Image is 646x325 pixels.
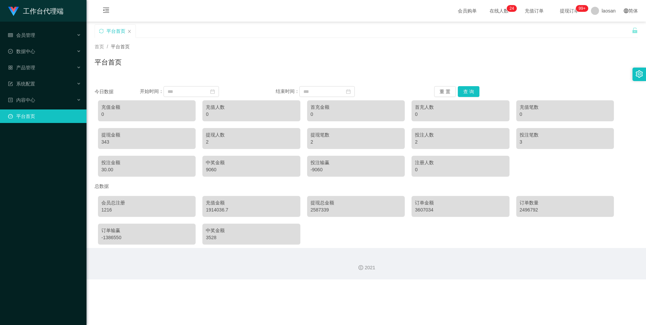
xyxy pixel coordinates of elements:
span: 数据中心 [8,49,35,54]
div: 3607034 [415,206,506,214]
p: 2 [510,5,512,12]
div: 投注人数 [415,131,506,139]
i: 图标: close [127,29,131,33]
i: 图标: check-circle-o [8,49,13,54]
div: 2 [206,139,297,146]
div: 首充人数 [415,104,506,111]
div: 提现人数 [206,131,297,139]
span: 会员管理 [8,32,35,38]
div: 0 [415,166,506,173]
img: logo.9652507e.png [8,7,19,16]
div: 首充金额 [310,104,401,111]
div: 充值金额 [206,199,297,206]
i: 图标: form [8,81,13,86]
div: 9060 [206,166,297,173]
div: 中奖金额 [206,227,297,234]
div: 投注输赢 [310,159,401,166]
div: 0 [310,111,401,118]
div: 今日数据 [95,88,140,95]
div: -9060 [310,166,401,173]
h1: 工作台代理端 [23,0,64,22]
i: 图标: unlock [632,27,638,33]
div: 投注笔数 [520,131,611,139]
div: 2 [415,139,506,146]
span: 充值订单 [521,8,547,13]
span: 内容中心 [8,97,35,103]
div: 1216 [101,206,192,214]
div: 1914036.7 [206,206,297,214]
i: 图标: calendar [346,89,351,94]
sup: 24 [507,5,517,12]
div: 注册人数 [415,159,506,166]
div: 3528 [206,234,297,241]
div: -1386550 [101,234,192,241]
i: 图标: menu-fold [95,0,118,22]
span: 开始时间： [140,89,164,94]
span: 系统配置 [8,81,35,86]
div: 订单数量 [520,199,611,206]
i: 图标: profile [8,98,13,102]
div: 2 [310,139,401,146]
div: 充值人数 [206,104,297,111]
div: 中奖金额 [206,159,297,166]
div: 0 [415,111,506,118]
div: 订单金额 [415,199,506,206]
i: 图标: sync [99,29,104,33]
div: 2587339 [310,206,401,214]
a: 图标: dashboard平台首页 [8,109,81,123]
span: 产品管理 [8,65,35,70]
i: 图标: table [8,33,13,37]
div: 343 [101,139,192,146]
div: 充值金额 [101,104,192,111]
div: 30.00 [101,166,192,173]
div: 订单输赢 [101,227,192,234]
button: 查 询 [458,86,479,97]
div: 提现总金额 [310,199,401,206]
span: 平台首页 [111,44,130,49]
span: 提现订单 [556,8,582,13]
div: 提现笔数 [310,131,401,139]
span: 结束时间： [276,89,299,94]
sup: 1039 [576,5,588,12]
i: 图标: copyright [358,265,363,270]
div: 总数据 [95,180,638,193]
div: 平台首页 [106,25,125,37]
div: 3 [520,139,611,146]
p: 4 [512,5,514,12]
div: 充值笔数 [520,104,611,111]
div: 0 [206,111,297,118]
div: 2021 [92,264,641,271]
div: 会员总注册 [101,199,192,206]
span: / [107,44,108,49]
i: 图标: setting [636,70,643,78]
span: 在线人数 [486,8,512,13]
i: 图标: appstore-o [8,65,13,70]
button: 重 置 [434,86,456,97]
h1: 平台首页 [95,57,122,67]
span: 首页 [95,44,104,49]
a: 工作台代理端 [8,8,64,14]
div: 投注金额 [101,159,192,166]
div: 0 [101,111,192,118]
i: 图标: global [624,8,628,13]
div: 提现金额 [101,131,192,139]
div: 0 [520,111,611,118]
i: 图标: calendar [210,89,215,94]
div: 2496792 [520,206,611,214]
